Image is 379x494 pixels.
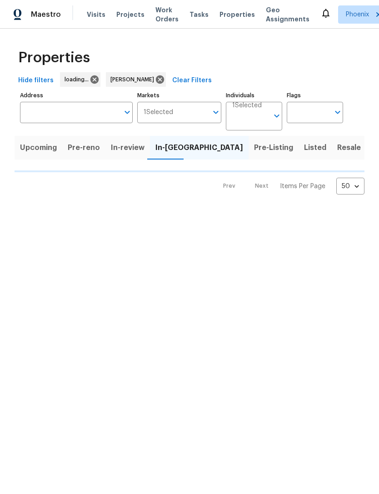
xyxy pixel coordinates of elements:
[219,10,255,19] span: Properties
[254,141,293,154] span: Pre-Listing
[346,10,369,19] span: Phoenix
[110,75,158,84] span: [PERSON_NAME]
[304,141,326,154] span: Listed
[20,93,133,98] label: Address
[270,110,283,122] button: Open
[15,72,57,89] button: Hide filters
[209,106,222,119] button: Open
[106,72,166,87] div: [PERSON_NAME]
[87,10,105,19] span: Visits
[65,75,92,84] span: loading...
[226,93,282,98] label: Individuals
[121,106,134,119] button: Open
[155,5,179,24] span: Work Orders
[337,141,361,154] span: Resale
[60,72,100,87] div: loading...
[214,178,364,195] nav: Pagination Navigation
[189,11,209,18] span: Tasks
[68,141,100,154] span: Pre-reno
[111,141,145,154] span: In-review
[155,141,243,154] span: In-[GEOGRAPHIC_DATA]
[116,10,145,19] span: Projects
[336,175,364,198] div: 50
[137,93,222,98] label: Markets
[331,106,344,119] button: Open
[232,102,262,110] span: 1 Selected
[20,141,57,154] span: Upcoming
[31,10,61,19] span: Maestro
[169,72,215,89] button: Clear Filters
[144,109,173,116] span: 1 Selected
[18,75,54,86] span: Hide filters
[280,182,325,191] p: Items Per Page
[287,93,343,98] label: Flags
[18,53,90,62] span: Properties
[266,5,309,24] span: Geo Assignments
[172,75,212,86] span: Clear Filters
